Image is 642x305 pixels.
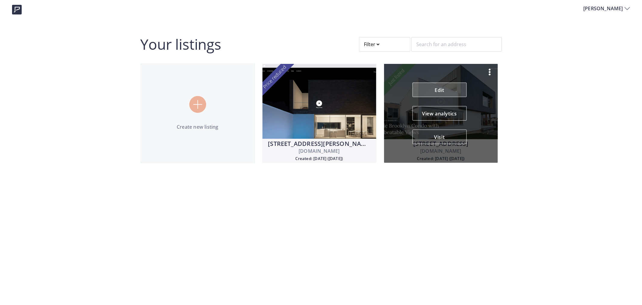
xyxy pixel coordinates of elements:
[12,5,22,14] img: logo
[412,83,467,97] a: Edit
[141,37,221,52] h2: Your listings
[141,124,255,131] p: Create new listing
[411,37,502,52] input: Search for an address
[583,5,625,12] span: [PERSON_NAME]
[141,64,255,163] a: Create new listing
[412,106,467,121] button: View analytics
[612,275,635,298] iframe: Drift Widget Chat Controller
[412,130,467,144] button: Visit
